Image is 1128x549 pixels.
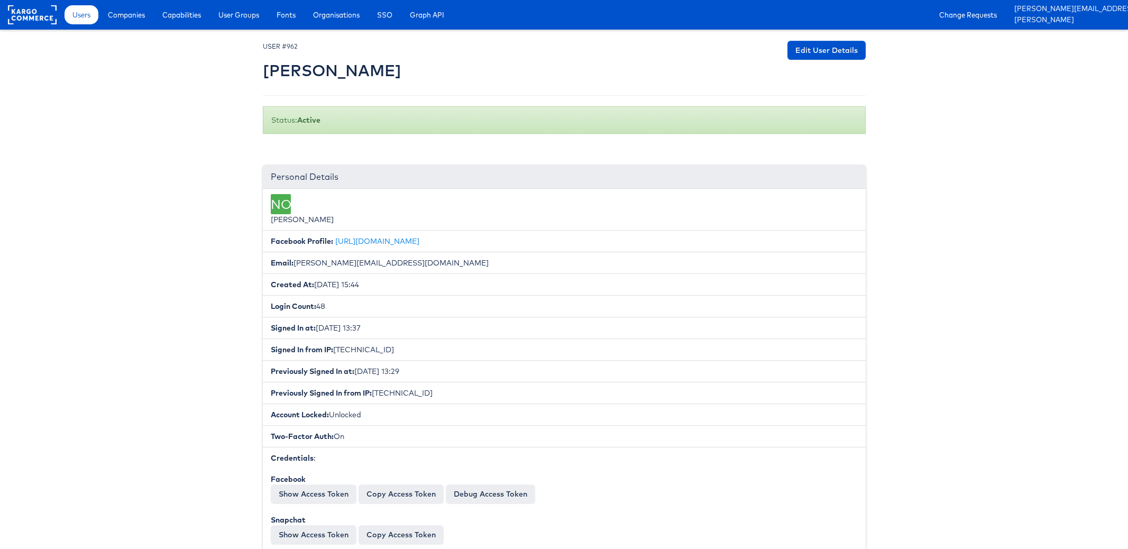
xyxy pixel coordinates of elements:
[1014,15,1120,26] a: [PERSON_NAME]
[305,5,368,24] a: Organisations
[263,166,866,189] div: Personal Details
[263,106,866,134] div: Status:
[269,5,304,24] a: Fonts
[1014,4,1120,15] a: [PERSON_NAME][EMAIL_ADDRESS][DOMAIN_NAME]
[218,10,259,20] span: User Groups
[263,317,866,339] li: [DATE] 13:37
[313,10,360,20] span: Organisations
[931,5,1005,24] a: Change Requests
[65,5,98,24] a: Users
[263,189,866,231] li: [PERSON_NAME]
[263,425,866,447] li: On
[263,338,866,361] li: [TECHNICAL_ID]
[271,474,306,484] b: Facebook
[271,301,316,311] b: Login Count:
[271,432,334,441] b: Two-Factor Auth:
[210,5,267,24] a: User Groups
[271,515,306,525] b: Snapchat
[263,404,866,426] li: Unlocked
[271,323,316,333] b: Signed In at:
[271,194,291,214] div: NO
[263,252,866,274] li: [PERSON_NAME][EMAIL_ADDRESS][DOMAIN_NAME]
[271,453,314,463] b: Credentials
[297,115,320,125] b: Active
[377,10,392,20] span: SSO
[359,525,444,544] button: Copy Access Token
[271,280,314,289] b: Created At:
[108,10,145,20] span: Companies
[263,360,866,382] li: [DATE] 13:29
[402,5,452,24] a: Graph API
[271,410,329,419] b: Account Locked:
[100,5,153,24] a: Companies
[277,10,296,20] span: Fonts
[446,484,535,504] a: Debug Access Token
[263,382,866,404] li: [TECHNICAL_ID]
[72,10,90,20] span: Users
[787,41,866,60] a: Edit User Details
[263,62,401,79] h2: [PERSON_NAME]
[271,388,372,398] b: Previously Signed In from IP:
[369,5,400,24] a: SSO
[271,258,294,268] b: Email:
[271,525,356,544] button: Show Access Token
[271,484,356,504] button: Show Access Token
[271,345,333,354] b: Signed In from IP:
[271,367,354,376] b: Previously Signed In at:
[359,484,444,504] button: Copy Access Token
[162,10,201,20] span: Capabilities
[154,5,209,24] a: Capabilities
[263,42,298,50] small: USER #962
[410,10,444,20] span: Graph API
[271,236,333,246] b: Facebook Profile:
[263,295,866,317] li: 48
[263,273,866,296] li: [DATE] 15:44
[335,236,419,246] a: [URL][DOMAIN_NAME]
